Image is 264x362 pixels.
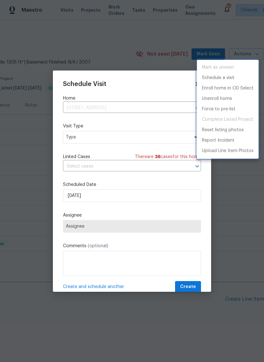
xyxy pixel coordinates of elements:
[202,137,235,144] p: Report Incident
[202,75,235,81] p: Schedule a visit
[202,106,236,113] p: Force to pre-list
[202,148,254,154] p: Upload Line Item Photos
[202,95,232,102] p: Unenroll home
[202,85,254,92] p: Enroll home in OD Select
[202,127,244,133] p: Reset listing photos
[197,114,259,125] span: Project is already completed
